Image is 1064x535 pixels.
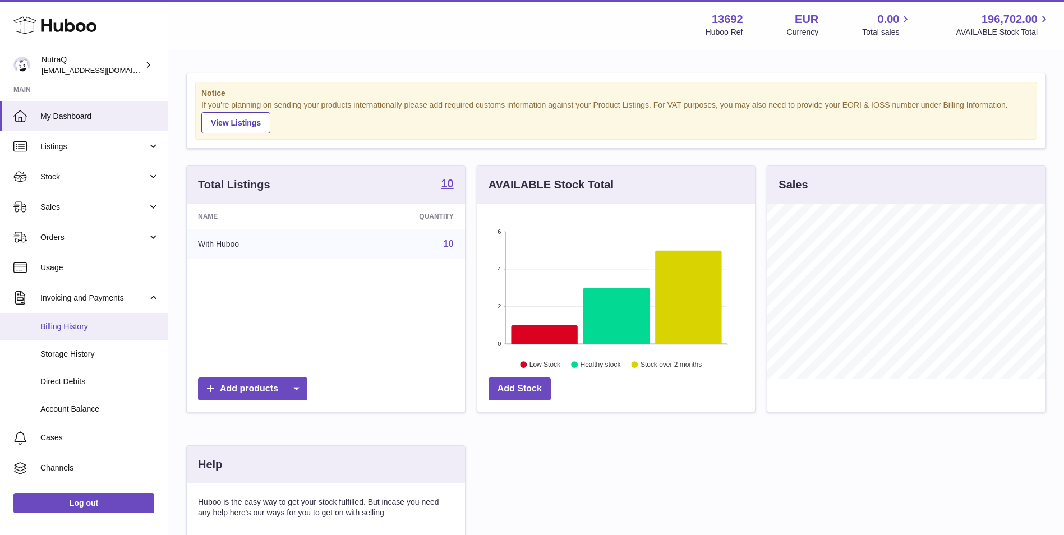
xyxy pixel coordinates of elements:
[862,12,912,38] a: 0.00 Total sales
[795,12,818,27] strong: EUR
[201,100,1031,133] div: If you're planning on sending your products internationally please add required customs informati...
[498,266,501,273] text: 4
[198,497,454,518] p: Huboo is the easy way to get your stock fulfilled. But incase you need any help here's our ways f...
[498,340,501,347] text: 0
[712,12,743,27] strong: 13692
[489,377,551,400] a: Add Stock
[201,112,270,133] a: View Listings
[706,27,743,38] div: Huboo Ref
[40,349,159,359] span: Storage History
[444,239,454,248] a: 10
[982,12,1038,27] span: 196,702.00
[42,66,165,75] span: [EMAIL_ADDRESS][DOMAIN_NAME]
[40,202,148,213] span: Sales
[187,229,333,259] td: With Huboo
[333,204,464,229] th: Quantity
[40,293,148,303] span: Invoicing and Payments
[40,404,159,414] span: Account Balance
[40,463,159,473] span: Channels
[40,376,159,387] span: Direct Debits
[187,204,333,229] th: Name
[441,178,453,189] strong: 10
[40,141,148,152] span: Listings
[529,361,561,368] text: Low Stock
[40,111,159,122] span: My Dashboard
[641,361,702,368] text: Stock over 2 months
[862,27,912,38] span: Total sales
[441,178,453,191] a: 10
[40,172,148,182] span: Stock
[956,12,1051,38] a: 196,702.00 AVAILABLE Stock Total
[13,493,154,513] a: Log out
[498,228,501,235] text: 6
[878,12,900,27] span: 0.00
[201,88,1031,99] strong: Notice
[498,303,501,310] text: 2
[779,177,808,192] h3: Sales
[42,54,142,76] div: NutraQ
[580,361,621,368] text: Healthy stock
[198,377,307,400] a: Add products
[787,27,819,38] div: Currency
[198,457,222,472] h3: Help
[40,262,159,273] span: Usage
[40,321,159,332] span: Billing History
[40,432,159,443] span: Cases
[13,57,30,73] img: log@nutraq.com
[40,232,148,243] span: Orders
[956,27,1051,38] span: AVAILABLE Stock Total
[198,177,270,192] h3: Total Listings
[489,177,614,192] h3: AVAILABLE Stock Total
